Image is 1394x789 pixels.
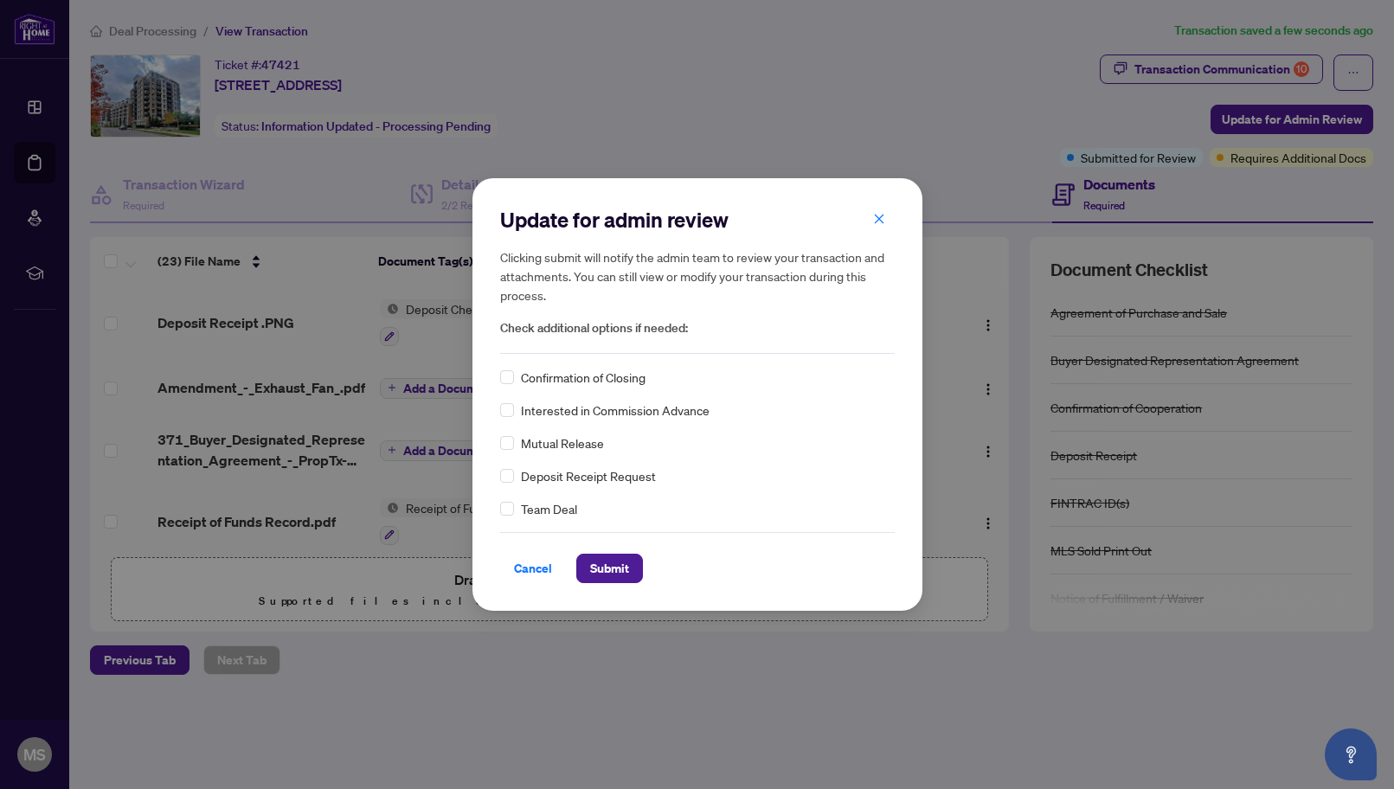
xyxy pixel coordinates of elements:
h5: Clicking submit will notify the admin team to review your transaction and attachments. You can st... [500,247,895,305]
span: Interested in Commission Advance [521,401,710,420]
button: Submit [576,554,643,583]
span: Submit [590,555,629,582]
span: close [873,213,885,225]
button: Open asap [1325,728,1377,780]
button: Cancel [500,554,566,583]
span: Confirmation of Closing [521,368,646,387]
span: Deposit Receipt Request [521,466,656,485]
span: Mutual Release [521,433,604,452]
span: Team Deal [521,499,577,518]
h2: Update for admin review [500,206,895,234]
span: Cancel [514,555,552,582]
span: Check additional options if needed: [500,318,895,338]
